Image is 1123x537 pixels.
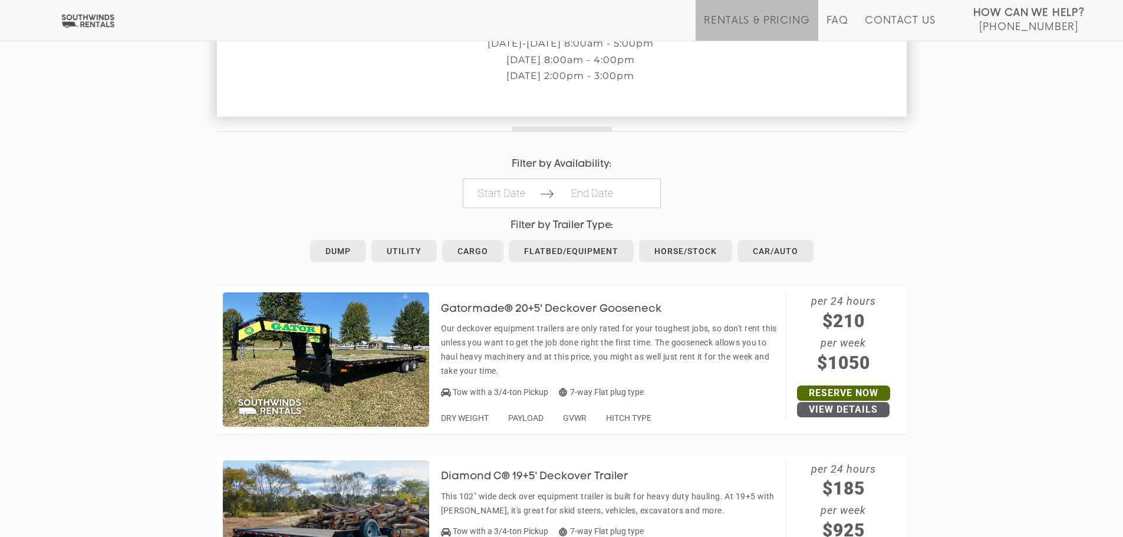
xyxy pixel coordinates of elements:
[441,489,780,518] p: This 102" wide deck over equipment trailer is built for heavy duty hauling. At 19+5 with [PERSON_...
[509,240,634,262] a: Flatbed/Equipment
[441,413,489,423] span: DRY WEIGHT
[453,387,548,397] span: Tow with a 3/4-ton Pickup
[786,475,901,502] span: $185
[310,240,366,262] a: Dump
[441,471,646,483] h3: Diamond C® 19+5' Deckover Trailer
[371,240,437,262] a: Utility
[826,15,849,41] a: FAQ
[559,387,644,397] span: 7-way Flat plug type
[797,402,890,417] a: View Details
[441,304,679,315] h3: Gatormade® 20+5' Deckover Gooseneck
[639,240,732,262] a: Horse/Stock
[973,6,1085,32] a: How Can We Help? [PHONE_NUMBER]
[59,14,117,28] img: Southwinds Rentals Logo
[217,38,924,49] p: [DATE]-[DATE] 8:00am - 5:00pm
[786,308,901,334] span: $210
[217,159,907,170] h4: Filter by Availability:
[217,71,924,81] p: [DATE] 2:00pm - 3:00pm
[563,413,587,423] span: GVWR
[441,304,679,313] a: Gatormade® 20+5' Deckover Gooseneck
[606,413,651,423] span: HITCH TYPE
[217,220,907,231] h4: Filter by Trailer Type:
[704,15,809,41] a: Rentals & Pricing
[786,350,901,376] span: $1050
[865,15,935,41] a: Contact Us
[979,21,1078,33] span: [PHONE_NUMBER]
[442,240,503,262] a: Cargo
[441,321,780,378] p: Our deckover equipment trailers are only rated for your toughest jobs, so don't rent this unless ...
[223,292,429,427] img: SW012 - Gatormade 20+5' Deckover Gooseneck
[508,413,544,423] span: PAYLOAD
[453,526,548,536] span: Tow with a 3/4-ton Pickup
[973,7,1085,19] strong: How Can We Help?
[786,292,901,376] span: per 24 hours per week
[217,55,924,65] p: [DATE] 8:00am - 4:00pm
[441,472,646,481] a: Diamond C® 19+5' Deckover Trailer
[737,240,814,262] a: Car/Auto
[559,526,644,536] span: 7-way Flat plug type
[797,386,890,401] a: Reserve Now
